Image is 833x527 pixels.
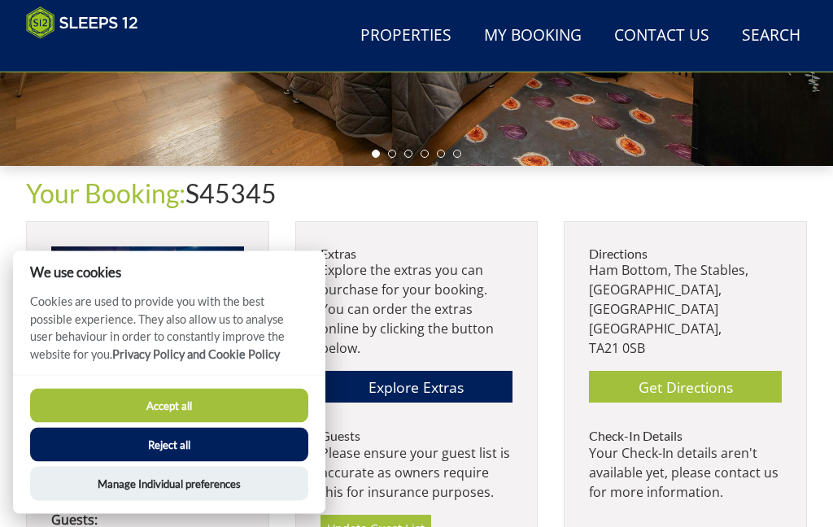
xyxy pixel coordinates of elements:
[30,428,308,462] button: Reject all
[321,429,513,444] h3: Guests
[51,247,244,407] a: Ham Bottom
[589,247,782,262] h3: Directions
[589,444,782,503] p: Your Check-In details aren't available yet, please contact us for more information.
[26,7,138,39] img: Sleeps 12
[13,293,325,375] p: Cookies are used to provide you with the best possible experience. They also allow us to analyse ...
[321,261,513,359] p: Explore the extras you can purchase for your booking. You can order the extras online by clicking...
[18,49,189,63] iframe: Customer reviews powered by Trustpilot
[478,18,588,54] a: My Booking
[51,247,244,371] img: An image of 'Ham Bottom'
[608,18,716,54] a: Contact Us
[735,18,807,54] a: Search
[321,444,513,503] p: Please ensure your guest list is accurate as owners require this for insurance purposes.
[112,347,280,361] a: Privacy Policy and Cookie Policy
[321,247,513,262] h3: Extras
[26,178,185,210] a: Your Booking:
[13,264,325,280] h2: We use cookies
[321,372,513,403] a: Explore Extras
[589,261,782,359] p: Ham Bottom, The Stables, [GEOGRAPHIC_DATA], [GEOGRAPHIC_DATA] [GEOGRAPHIC_DATA], TA21 0SB
[354,18,458,54] a: Properties
[589,372,782,403] a: Get Directions
[589,429,782,444] h3: Check-In Details
[30,467,308,501] button: Manage Individual preferences
[30,389,308,423] button: Accept all
[26,180,807,208] h1: S45345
